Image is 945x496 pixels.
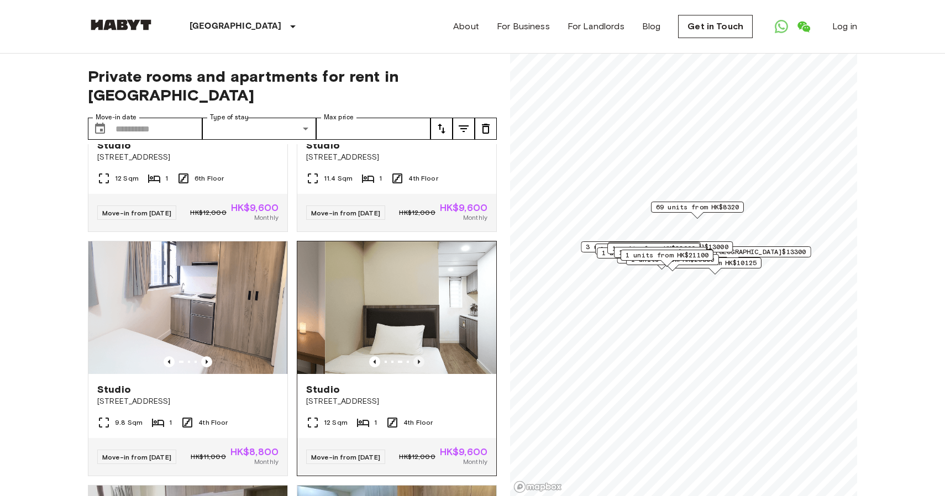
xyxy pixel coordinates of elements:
[453,20,479,33] a: About
[619,247,702,257] span: 1 units from HK$11450
[453,118,475,140] button: tune
[431,118,453,140] button: tune
[621,250,713,267] div: Map marker
[164,356,175,367] button: Previous image
[369,356,380,367] button: Previous image
[306,152,487,163] span: [STREET_ADDRESS]
[608,242,701,259] div: Map marker
[324,173,353,183] span: 11.4 Sqm
[97,152,279,163] span: [STREET_ADDRESS]
[311,209,380,217] span: Move-in from [DATE]
[642,20,661,33] a: Blog
[324,418,348,428] span: 12 Sqm
[115,173,139,183] span: 12 Sqm
[612,244,695,254] span: 1 units from HK$22000
[399,452,435,462] span: HK$12,000
[165,173,168,183] span: 1
[190,20,282,33] p: [GEOGRAPHIC_DATA]
[568,20,624,33] a: For Landlords
[115,418,143,428] span: 9.8 Sqm
[96,113,136,122] label: Move-in date
[306,139,340,152] span: Studio
[379,173,382,183] span: 1
[97,383,131,396] span: Studio
[324,113,354,122] label: Max price
[513,481,562,493] a: Mapbox logo
[403,418,433,428] span: 4th Floor
[651,202,744,219] div: Map marker
[88,19,154,30] img: Habyt
[102,453,171,461] span: Move-in from [DATE]
[626,250,708,260] span: 1 units from HK$21100
[89,118,111,140] button: Choose date
[463,213,487,223] span: Monthly
[306,396,487,407] span: [STREET_ADDRESS]
[374,418,377,428] span: 1
[581,241,733,258] div: Map marker
[88,241,287,374] img: Marketing picture of unit HK-01-067-021-01
[306,383,340,396] span: Studio
[191,452,225,462] span: HK$11,000
[770,15,792,38] a: Open WhatsApp
[607,243,700,260] div: Map marker
[195,173,224,183] span: 6th Floor
[102,209,171,217] span: Move-in from [DATE]
[254,213,279,223] span: Monthly
[614,247,707,264] div: Map marker
[656,202,739,212] span: 69 units from HK$8320
[230,447,279,457] span: HK$8,800
[254,457,279,467] span: Monthly
[201,356,212,367] button: Previous image
[660,247,806,257] span: 12 units from [GEOGRAPHIC_DATA]$13300
[88,241,288,476] a: Marketing picture of unit HK-01-067-021-01Previous imagePrevious imageStudio[STREET_ADDRESS]9.8 S...
[311,453,380,461] span: Move-in from [DATE]
[678,15,753,38] a: Get in Touch
[413,356,424,367] button: Previous image
[169,418,172,428] span: 1
[586,242,728,252] span: 3 units from [GEOGRAPHIC_DATA]$13000
[408,173,438,183] span: 4th Floor
[497,20,550,33] a: For Business
[325,241,524,374] img: Marketing picture of unit HK-01-067-019-01
[475,118,497,140] button: tune
[613,242,696,252] span: 2 units from HK$10170
[297,241,497,476] a: Previous imagePrevious imageStudio[STREET_ADDRESS]12 Sqm14th FloorMove-in from [DATE]HK$12,000HK$...
[595,244,688,261] div: Map marker
[440,203,487,213] span: HK$9,600
[198,418,228,428] span: 4th Floor
[832,20,857,33] a: Log in
[231,203,279,213] span: HK$9,600
[97,396,279,407] span: [STREET_ADDRESS]
[190,208,226,218] span: HK$12,000
[440,447,487,457] span: HK$9,600
[88,67,497,104] span: Private rooms and apartments for rent in [GEOGRAPHIC_DATA]
[399,208,435,218] span: HK$12,000
[210,113,249,122] label: Type of stay
[97,139,131,152] span: Studio
[597,247,690,265] div: Map marker
[463,457,487,467] span: Monthly
[602,248,685,258] span: 1 units from HK$11200
[792,15,815,38] a: Open WeChat
[600,244,683,254] span: 1 units from HK$10650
